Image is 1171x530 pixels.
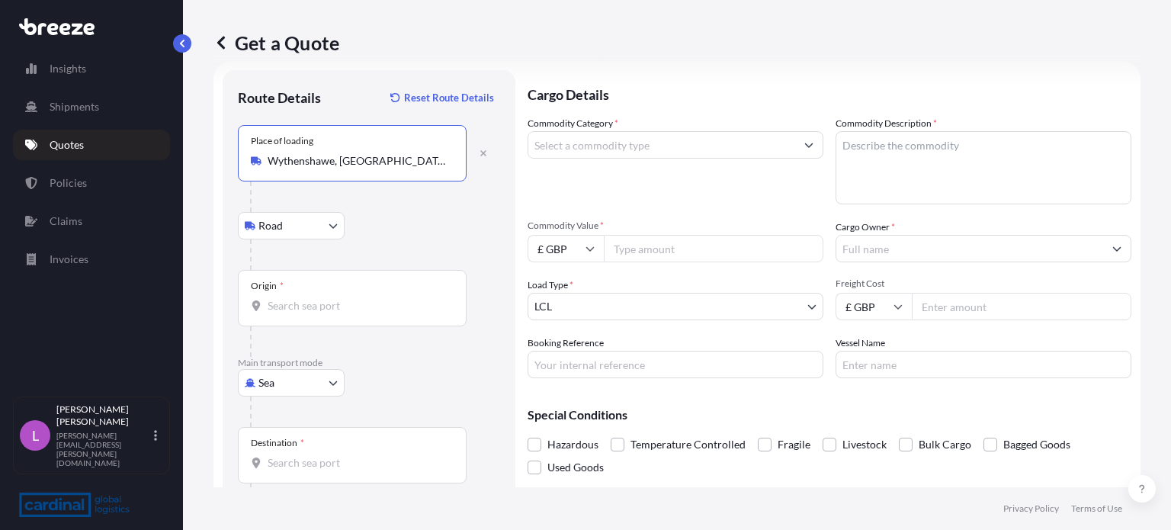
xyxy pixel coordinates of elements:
label: Commodity Description [836,116,937,131]
button: Select transport [238,212,345,239]
span: Road [258,218,283,233]
a: Terms of Use [1071,503,1122,515]
span: Load Type [528,278,573,293]
input: Enter name [836,351,1131,378]
img: organization-logo [19,493,130,517]
a: Quotes [13,130,170,160]
p: Claims [50,214,82,229]
span: Livestock [842,433,887,456]
div: Destination [251,437,304,449]
span: Freight Cost [836,278,1131,290]
label: Booking Reference [528,336,604,351]
button: Select transport [238,369,345,397]
a: Insights [13,53,170,84]
p: Policies [50,175,87,191]
span: LCL [534,299,552,314]
a: Claims [13,206,170,236]
span: L [32,428,39,443]
input: Select a commodity type [528,131,795,159]
p: Get a Quote [213,31,339,55]
label: Commodity Category [528,116,618,131]
button: Show suggestions [795,131,823,159]
p: Insights [50,61,86,76]
input: Your internal reference [528,351,823,378]
span: Sea [258,375,274,390]
button: LCL [528,293,823,320]
p: Invoices [50,252,88,267]
input: Destination [268,455,448,471]
span: Hazardous [547,433,598,456]
span: Bagged Goods [1003,433,1070,456]
input: Enter amount [912,293,1131,320]
p: Route Details [238,88,321,107]
a: Invoices [13,244,170,275]
div: Place of loading [251,135,313,147]
label: Cargo Owner [836,220,895,235]
a: Privacy Policy [1003,503,1059,515]
button: Reset Route Details [383,85,500,110]
p: Quotes [50,137,84,153]
input: Origin [268,298,448,313]
input: Full name [836,235,1103,262]
p: [PERSON_NAME][EMAIL_ADDRESS][PERSON_NAME][DOMAIN_NAME] [56,431,151,467]
input: Place of loading [268,153,448,169]
span: Temperature Controlled [630,433,746,456]
input: Type amount [604,235,823,262]
p: Reset Route Details [404,90,494,105]
p: [PERSON_NAME] [PERSON_NAME] [56,403,151,428]
p: Shipments [50,99,99,114]
p: Special Conditions [528,409,1131,421]
a: Shipments [13,92,170,122]
div: Origin [251,280,284,292]
span: Bulk Cargo [919,433,971,456]
p: Cargo Details [528,70,1131,116]
button: Show suggestions [1103,235,1131,262]
p: Main transport mode [238,357,500,369]
span: Commodity Value [528,220,823,232]
a: Policies [13,168,170,198]
label: Vessel Name [836,336,885,351]
span: Fragile [778,433,810,456]
span: Used Goods [547,456,604,479]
